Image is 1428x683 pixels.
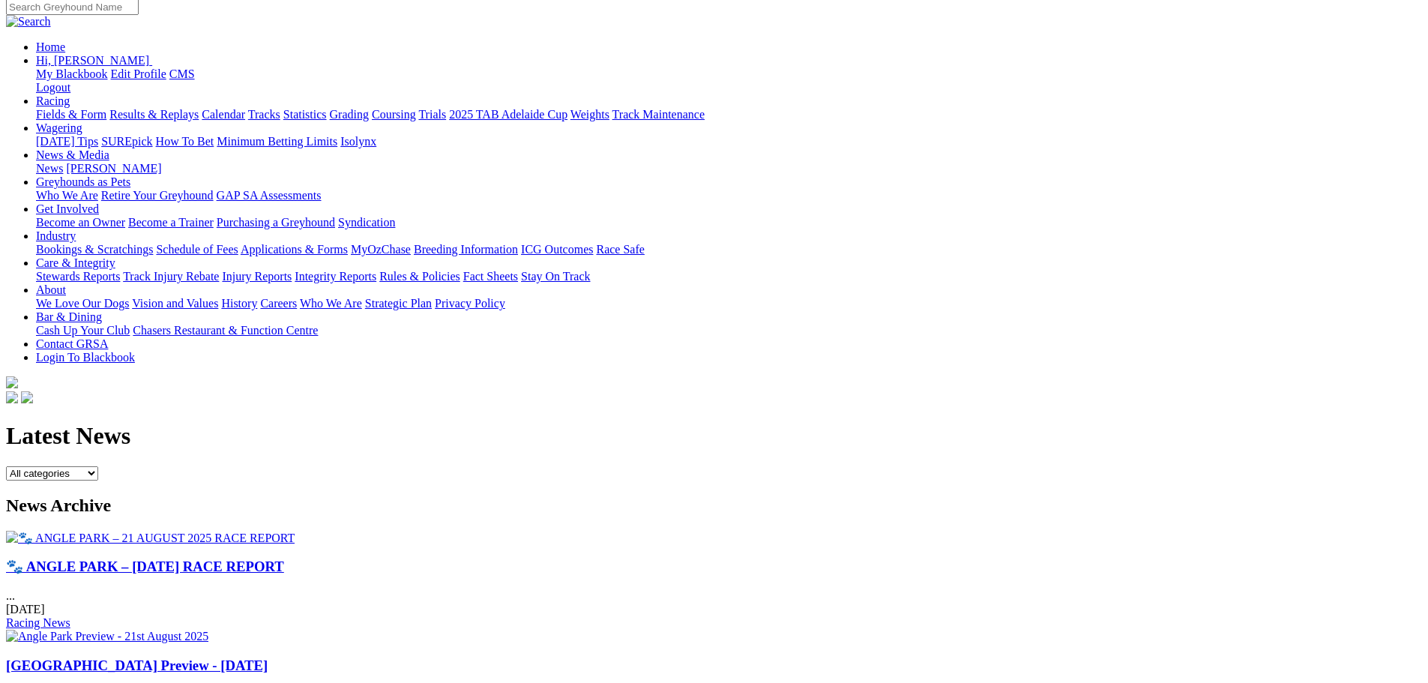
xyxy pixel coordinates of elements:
a: How To Bet [156,135,214,148]
a: Edit Profile [111,67,166,80]
a: Fields & Form [36,108,106,121]
a: Vision and Values [132,297,218,310]
a: Who We Are [300,297,362,310]
a: Become a Trainer [128,216,214,229]
a: Who We Are [36,189,98,202]
div: Wagering [36,135,1422,148]
a: My Blackbook [36,67,108,80]
a: Trials [418,108,446,121]
a: ICG Outcomes [521,243,593,256]
a: Home [36,40,65,53]
a: 🐾 ANGLE PARK – [DATE] RACE REPORT [6,559,284,574]
a: History [221,297,257,310]
div: Care & Integrity [36,270,1422,283]
a: Bookings & Scratchings [36,243,153,256]
a: Contact GRSA [36,337,108,350]
div: About [36,297,1422,310]
a: SUREpick [101,135,152,148]
a: Track Maintenance [612,108,705,121]
a: Logout [36,81,70,94]
a: Weights [570,108,609,121]
a: CMS [169,67,195,80]
a: Strategic Plan [365,297,432,310]
a: Applications & Forms [241,243,348,256]
a: Stay On Track [521,270,590,283]
a: Chasers Restaurant & Function Centre [133,324,318,337]
div: News & Media [36,162,1422,175]
img: Angle Park Preview - 21st August 2025 [6,630,208,643]
a: [PERSON_NAME] [66,162,161,175]
a: Calendar [202,108,245,121]
a: [DATE] Tips [36,135,98,148]
a: Login To Blackbook [36,351,135,364]
a: GAP SA Assessments [217,189,322,202]
a: About [36,283,66,296]
a: Coursing [372,108,416,121]
div: Racing [36,108,1422,121]
a: Privacy Policy [435,297,505,310]
a: Minimum Betting Limits [217,135,337,148]
a: Rules & Policies [379,270,460,283]
a: News [36,162,63,175]
div: Industry [36,243,1422,256]
h1: Latest News [6,422,1422,450]
span: Hi, [PERSON_NAME] [36,54,149,67]
a: Wagering [36,121,82,134]
a: Racing [36,94,70,107]
h2: News Archive [6,496,1422,516]
img: 🐾 ANGLE PARK – 21 AUGUST 2025 RACE REPORT [6,531,295,545]
a: Schedule of Fees [156,243,238,256]
a: Become an Owner [36,216,125,229]
a: Grading [330,108,369,121]
div: ... [6,559,1422,630]
a: Stewards Reports [36,270,120,283]
a: [GEOGRAPHIC_DATA] Preview - [DATE] [6,658,268,673]
a: Get Involved [36,202,99,215]
div: Hi, [PERSON_NAME] [36,67,1422,94]
div: Greyhounds as Pets [36,189,1422,202]
a: Isolynx [340,135,376,148]
a: Fact Sheets [463,270,518,283]
img: logo-grsa-white.png [6,376,18,388]
a: Track Injury Rebate [123,270,219,283]
a: Cash Up Your Club [36,324,130,337]
div: Bar & Dining [36,324,1422,337]
a: Syndication [338,216,395,229]
a: Bar & Dining [36,310,102,323]
a: MyOzChase [351,243,411,256]
a: Race Safe [596,243,644,256]
img: facebook.svg [6,391,18,403]
a: News & Media [36,148,109,161]
div: Get Involved [36,216,1422,229]
a: Greyhounds as Pets [36,175,130,188]
a: We Love Our Dogs [36,297,129,310]
a: Retire Your Greyhound [101,189,214,202]
a: Careers [260,297,297,310]
a: Industry [36,229,76,242]
a: Statistics [283,108,327,121]
a: 2025 TAB Adelaide Cup [449,108,567,121]
a: Results & Replays [109,108,199,121]
img: Search [6,15,51,28]
span: [DATE] [6,603,45,616]
a: Integrity Reports [295,270,376,283]
a: Tracks [248,108,280,121]
a: Injury Reports [222,270,292,283]
a: Care & Integrity [36,256,115,269]
a: Breeding Information [414,243,518,256]
a: Hi, [PERSON_NAME] [36,54,152,67]
img: twitter.svg [21,391,33,403]
a: Purchasing a Greyhound [217,216,335,229]
a: Racing News [6,616,70,629]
